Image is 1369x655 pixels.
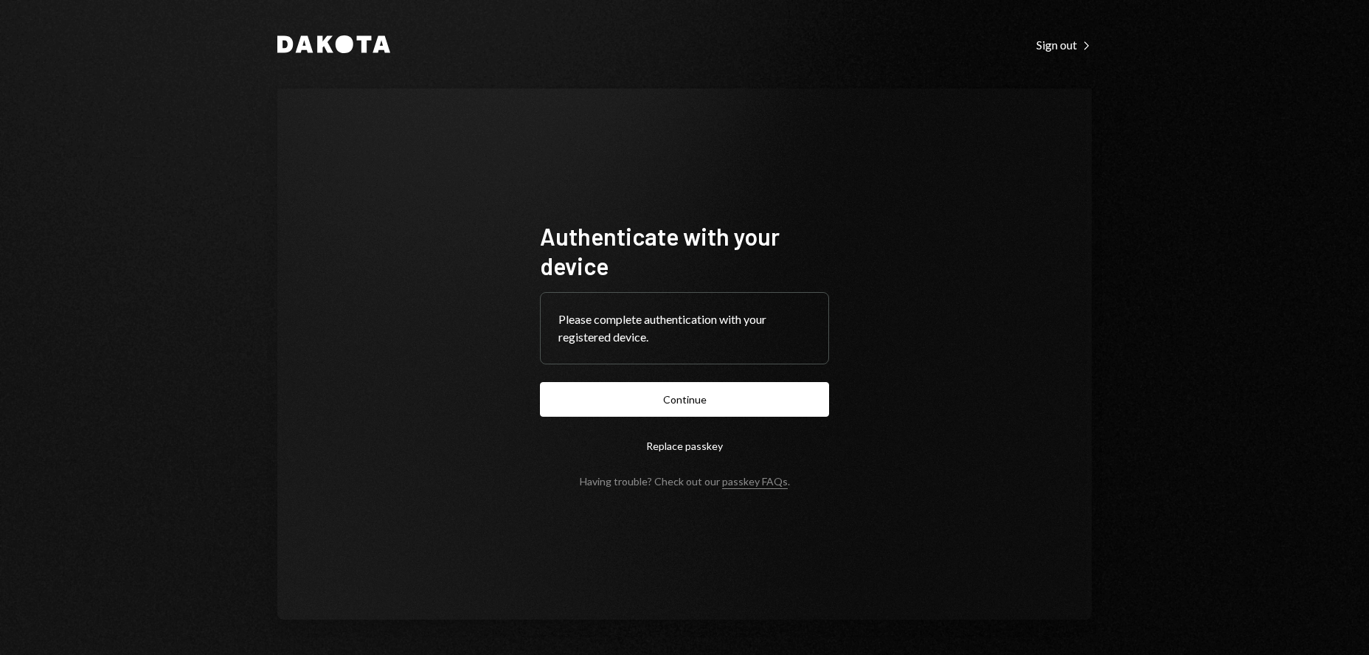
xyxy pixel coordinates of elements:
[540,221,829,280] h1: Authenticate with your device
[722,475,788,489] a: passkey FAQs
[540,429,829,463] button: Replace passkey
[540,382,829,417] button: Continue
[580,475,790,488] div: Having trouble? Check out our .
[558,311,811,346] div: Please complete authentication with your registered device.
[1036,38,1092,52] div: Sign out
[1036,36,1092,52] a: Sign out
